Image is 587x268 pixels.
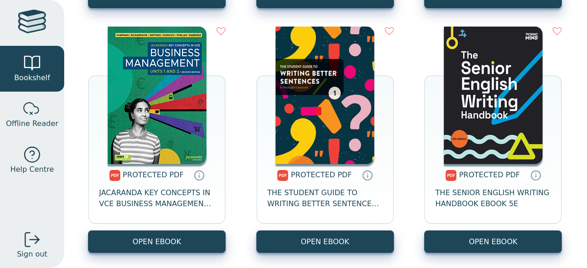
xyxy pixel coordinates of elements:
img: 3ba8b79e-32ac-4d6d-b2c3-e4c2ea5ba7eb.png [276,27,374,164]
img: pdf.svg [109,170,121,181]
span: Help Centre [10,164,54,175]
span: Bookshelf [14,72,50,83]
span: THE SENIOR ENGLISH WRITING HANDBOOK EBOOK 5E [435,187,551,209]
a: OPEN EBOOK [424,230,562,253]
span: Offline Reader [6,118,58,129]
img: 129c494f-b84e-4dd9-a377-a11bc11065fe.jpg [108,27,206,164]
a: OPEN EBOOK [88,230,226,253]
span: THE STUDENT GUIDE TO WRITING BETTER SENTENCES IN THE ENGLISH CLASSROOM BOOK 1 EBOOK [267,187,383,209]
img: 25643985-9e4a-4d66-82f1-e43d7e759b84.png [444,27,543,164]
span: PROTECTED PDF [459,170,520,179]
span: PROTECTED PDF [291,170,352,179]
a: Protected PDFs cannot be printed, copied or shared. They can be accessed online through Education... [530,170,541,180]
span: JACARANDA KEY CONCEPTS IN VCE BUSINESS MANAGEMENT UNITS 1&2 [99,187,215,209]
span: PROTECTED PDF [123,170,184,179]
a: OPEN EBOOK [256,230,394,253]
img: pdf.svg [277,170,288,181]
img: pdf.svg [445,170,457,181]
a: Protected PDFs cannot be printed, copied or shared. They can be accessed online through Education... [194,170,205,180]
span: Sign out [17,249,47,260]
a: Protected PDFs cannot be printed, copied or shared. They can be accessed online through Education... [362,170,373,180]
